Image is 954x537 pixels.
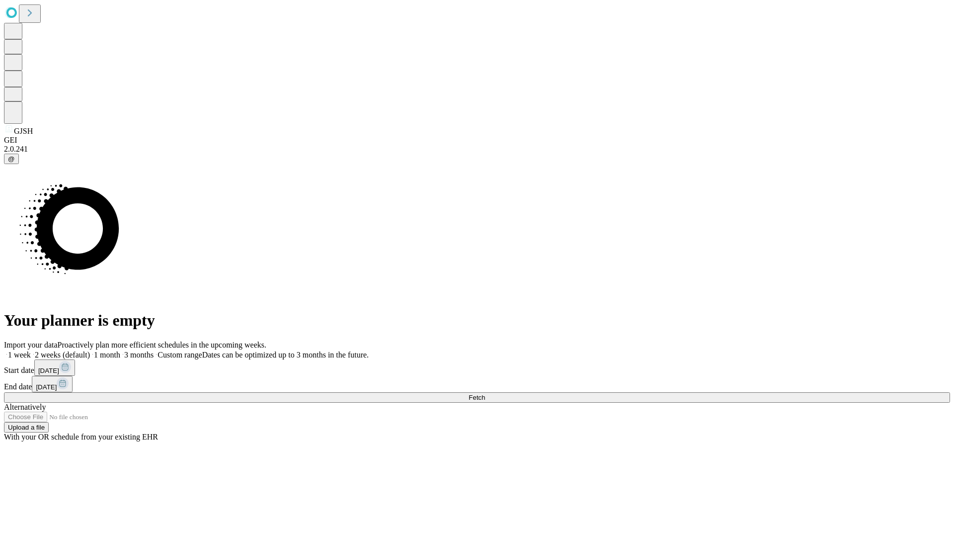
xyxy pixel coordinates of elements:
div: GEI [4,136,950,145]
span: @ [8,155,15,163]
span: Alternatively [4,403,46,411]
button: [DATE] [34,359,75,376]
span: 1 month [94,351,120,359]
span: 1 week [8,351,31,359]
h1: Your planner is empty [4,311,950,330]
button: Upload a file [4,422,49,433]
span: [DATE] [38,367,59,374]
button: @ [4,154,19,164]
div: End date [4,376,950,392]
span: 3 months [124,351,154,359]
span: [DATE] [36,383,57,391]
div: Start date [4,359,950,376]
span: Dates can be optimized up to 3 months in the future. [202,351,369,359]
span: 2 weeks (default) [35,351,90,359]
span: Custom range [158,351,202,359]
span: GJSH [14,127,33,135]
span: Proactively plan more efficient schedules in the upcoming weeks. [58,341,266,349]
span: Fetch [469,394,485,401]
span: Import your data [4,341,58,349]
button: Fetch [4,392,950,403]
div: 2.0.241 [4,145,950,154]
span: With your OR schedule from your existing EHR [4,433,158,441]
button: [DATE] [32,376,73,392]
